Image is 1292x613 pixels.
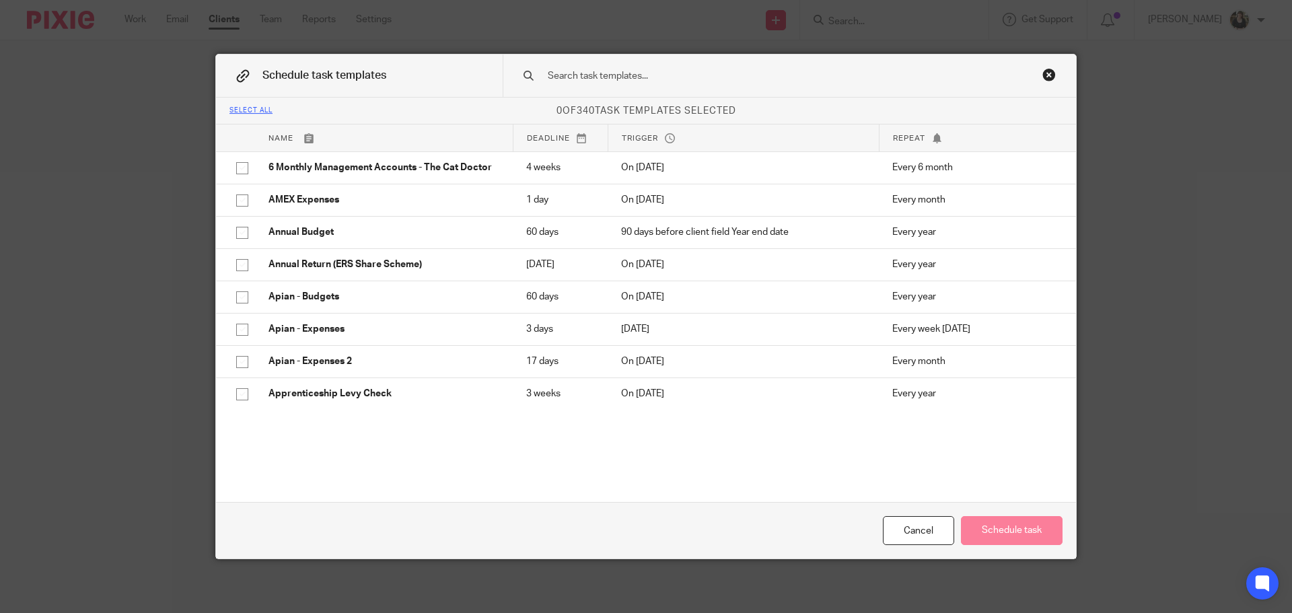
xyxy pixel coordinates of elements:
p: [DATE] [526,258,594,271]
p: Every 6 month [892,161,1056,174]
p: 3 weeks [526,387,594,400]
div: Close this dialog window [1042,68,1056,81]
p: Every month [892,355,1056,368]
p: Trigger [622,133,865,144]
p: On [DATE] [621,161,865,174]
p: On [DATE] [621,355,865,368]
p: On [DATE] [621,193,865,207]
p: On [DATE] [621,258,865,271]
p: Every year [892,225,1056,239]
input: Search task templates... [546,69,990,83]
p: Every year [892,258,1056,271]
div: Cancel [883,516,954,545]
p: On [DATE] [621,387,865,400]
p: Annual Return (ERS Share Scheme) [268,258,499,271]
p: AMEX Expenses [268,193,499,207]
p: Every year [892,290,1056,303]
p: Every month [892,193,1056,207]
p: On [DATE] [621,290,865,303]
p: Annual Budget [268,225,499,239]
div: Select all [229,107,273,115]
p: Repeat [893,133,1056,144]
p: 4 weeks [526,161,594,174]
p: 60 days [526,225,594,239]
span: Name [268,135,293,142]
p: [DATE] [621,322,865,336]
p: of task templates selected [216,104,1076,118]
p: Apprenticeship Levy Check [268,387,499,400]
p: Deadline [527,133,594,144]
p: 3 days [526,322,594,336]
p: 60 days [526,290,594,303]
p: Every year [892,387,1056,400]
p: Every week [DATE] [892,322,1056,336]
p: 90 days before client field Year end date [621,225,865,239]
span: 0 [557,106,563,116]
span: 340 [577,106,595,116]
p: Apian - Expenses 2 [268,355,499,368]
p: Apian - Expenses [268,322,499,336]
p: 6 Monthly Management Accounts - The Cat Doctor [268,161,499,174]
p: Apian - Budgets [268,290,499,303]
p: 1 day [526,193,594,207]
span: Schedule task templates [262,70,386,81]
p: 17 days [526,355,594,368]
button: Schedule task [961,516,1063,545]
